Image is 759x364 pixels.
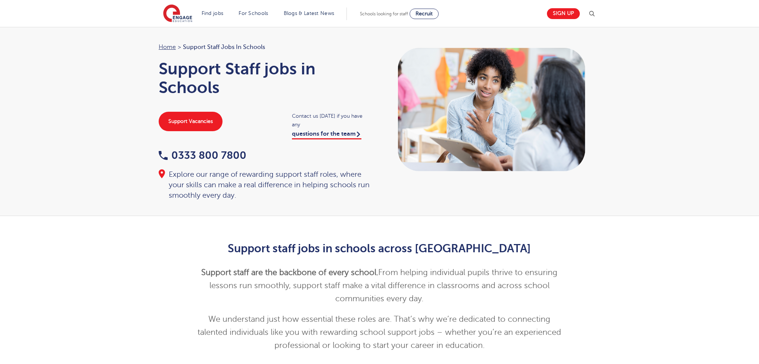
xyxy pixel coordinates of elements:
p: We understand just how essential these roles are. That’s why we’re dedicated to connecting talent... [196,313,563,352]
a: Support Vacancies [159,112,223,131]
h1: Support Staff jobs in Schools [159,59,372,97]
a: Sign up [547,8,580,19]
a: Home [159,44,176,50]
a: For Schools [239,10,268,16]
img: Engage Education [163,4,192,23]
div: Explore our range of rewarding support staff roles, where your skills can make a real difference ... [159,169,372,201]
a: Recruit [410,9,439,19]
span: Schools looking for staff [360,11,408,16]
span: Support Staff jobs in Schools [183,42,265,52]
a: Find jobs [202,10,224,16]
strong: Support staff jobs in schools across [GEOGRAPHIC_DATA] [228,242,531,255]
span: > [178,44,181,50]
span: Contact us [DATE] if you have any [292,112,372,129]
a: questions for the team [292,130,361,139]
p: From helping individual pupils thrive to ensuring lessons run smoothly, support staff make a vita... [196,266,563,305]
strong: Support staff are the backbone of every school. [201,268,378,277]
span: Recruit [416,11,433,16]
a: 0333 800 7800 [159,149,246,161]
a: Blogs & Latest News [284,10,335,16]
nav: breadcrumb [159,42,372,52]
